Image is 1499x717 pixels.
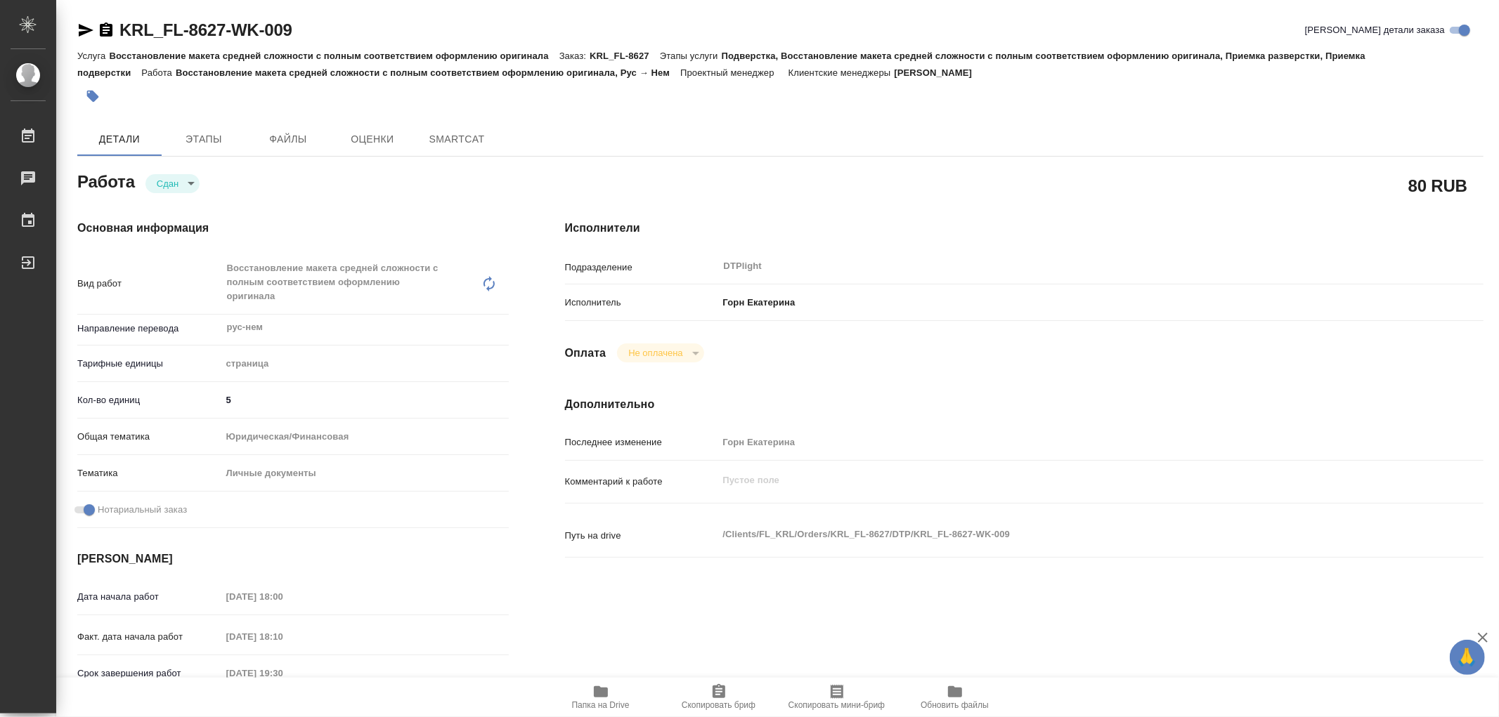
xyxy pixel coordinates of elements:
[153,178,183,190] button: Сдан
[221,390,509,410] input: ✎ Введи что-нибудь
[77,357,221,371] p: Тарифные единицы
[624,347,687,359] button: Не оплачена
[98,22,115,39] button: Скопировать ссылку
[77,168,135,193] h2: Работа
[77,393,221,407] p: Кол-во единиц
[682,700,755,710] span: Скопировать бриф
[141,67,176,78] p: Работа
[77,22,94,39] button: Скопировать ссылку для ЯМессенджера
[572,700,630,710] span: Папка на Drive
[77,590,221,604] p: Дата начала работ
[86,131,153,148] span: Детали
[789,700,885,710] span: Скопировать мини-бриф
[77,630,221,644] p: Факт. дата начала работ
[590,51,660,61] p: KRL_FL-8627
[565,296,718,310] p: Исполнитель
[77,220,509,237] h4: Основная информация
[98,503,187,517] span: Нотариальный заказ
[559,51,590,61] p: Заказ:
[565,435,718,449] p: Последнее изменение
[109,51,559,61] p: Восстановление макета средней сложности с полным соответствием оформлению оригинала
[565,475,718,489] p: Комментарий к работе
[1455,643,1479,672] span: 🙏
[221,586,344,607] input: Пустое поле
[1450,640,1485,675] button: 🙏
[145,174,200,193] div: Сдан
[542,678,660,717] button: Папка на Drive
[77,51,109,61] p: Услуга
[789,67,895,78] p: Клиентские менеджеры
[77,277,221,291] p: Вид работ
[565,220,1484,237] h4: Исполнители
[423,131,491,148] span: SmartCat
[660,678,778,717] button: Скопировать бриф
[221,352,509,376] div: страница
[77,81,108,112] button: Добавить тэг
[565,345,606,362] h4: Оплата
[680,67,777,78] p: Проектный менеджер
[77,551,509,567] h4: [PERSON_NAME]
[718,522,1407,546] textarea: /Clients/FL_KRL/Orders/KRL_FL-8627/DTP/KRL_FL-8627-WK-009
[77,466,221,480] p: Тематика
[565,261,718,275] p: Подразделение
[718,432,1407,452] input: Пустое поле
[77,430,221,444] p: Общая тематика
[77,666,221,680] p: Срок завершения работ
[119,20,292,39] a: KRL_FL-8627-WK-009
[77,51,1365,78] p: Подверстка, Восстановление макета средней сложности с полным соответствием оформлению оригинала, ...
[176,67,680,78] p: Восстановление макета средней сложности с полным соответствием оформлению оригинала, Рус → Нем
[339,131,406,148] span: Оценки
[221,425,509,449] div: Юридическая/Финансовая
[565,529,718,543] p: Путь на drive
[221,626,344,647] input: Пустое поле
[617,343,703,362] div: Сдан
[778,678,896,717] button: Скопировать мини-бриф
[77,322,221,336] p: Направление перевода
[921,700,989,710] span: Обновить файлы
[1305,23,1445,37] span: [PERSON_NAME] детали заказа
[221,461,509,485] div: Личные документы
[894,67,982,78] p: [PERSON_NAME]
[660,51,722,61] p: Этапы услуги
[565,396,1484,413] h4: Дополнительно
[170,131,238,148] span: Этапы
[221,663,344,683] input: Пустое поле
[1408,173,1467,197] h2: 80 RUB
[896,678,1014,717] button: Обновить файлы
[254,131,322,148] span: Файлы
[718,296,796,310] p: Горн Екатерина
